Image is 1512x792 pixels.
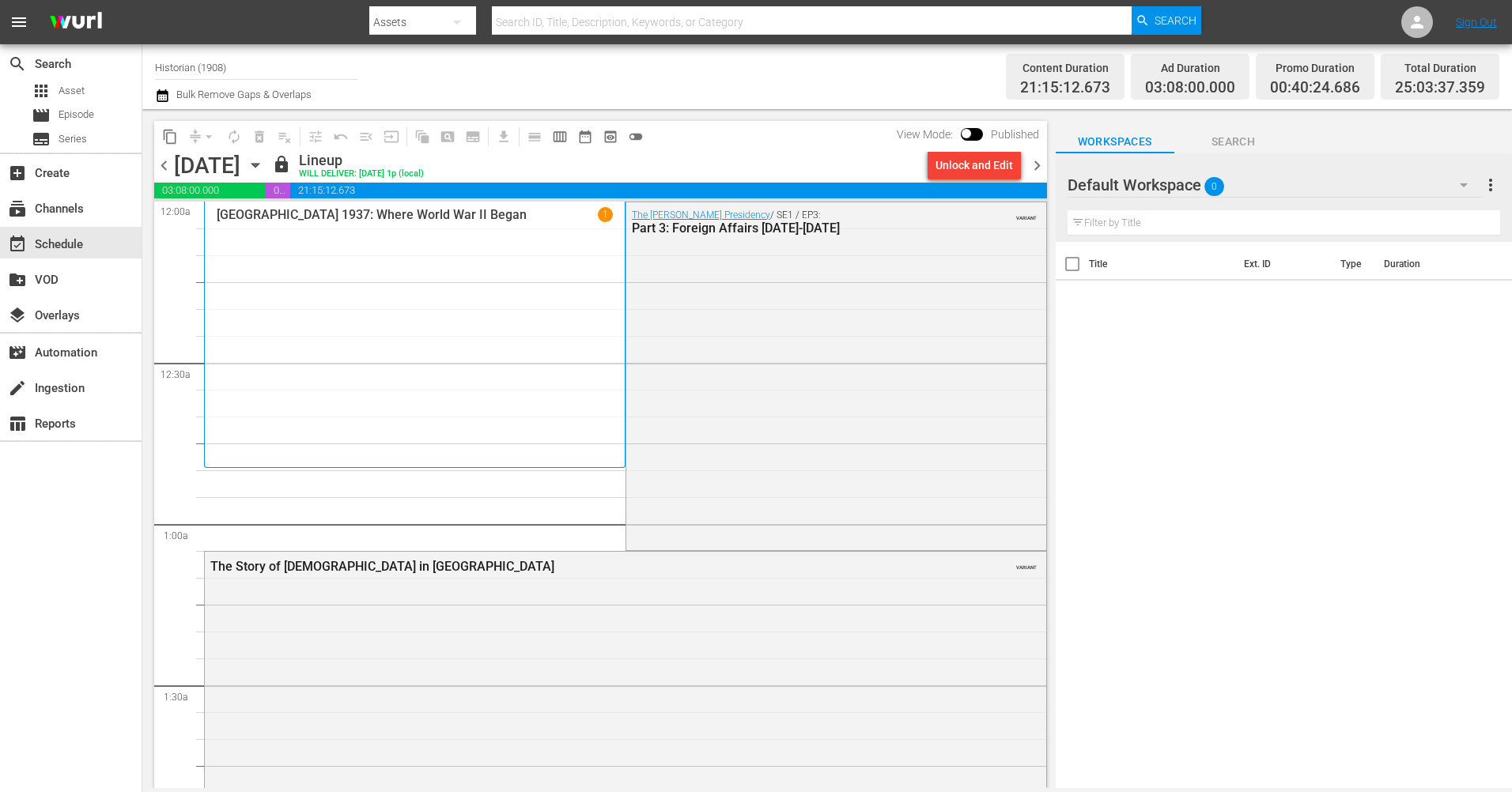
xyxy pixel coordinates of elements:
[1068,163,1483,207] div: Default Workspace
[1020,57,1110,79] div: Content Duration
[299,169,424,179] div: WILL DELIVER: [DATE] 1p (local)
[961,128,972,139] span: Toggle to switch from Published to Draft view.
[1481,175,1500,194] span: more_vert
[1395,79,1485,97] span: 25:03:37.359
[174,89,312,100] span: Bulk Remove Gaps & Overlaps
[435,124,460,149] span: Create Search Block
[59,131,87,147] span: Series
[889,128,961,141] span: View Mode:
[1270,79,1360,97] span: 00:40:24.686
[404,121,435,152] span: Refresh All Search Blocks
[162,129,178,145] span: content_copy
[8,343,27,362] span: Automation
[8,270,27,289] span: VOD
[552,129,568,145] span: calendar_view_week_outlined
[8,164,27,183] span: Create
[8,235,27,254] span: Schedule
[32,130,51,149] span: Series
[1145,79,1235,97] span: 03:08:00.000
[59,83,85,99] span: Asset
[8,414,27,433] span: Reports
[379,124,404,149] span: Update Metadata from Key Asset
[573,124,598,149] span: Month Calendar View
[547,124,573,149] span: Week Calendar View
[266,183,290,198] span: 00:40:24.686
[623,124,648,149] span: 24 hours Lineup View is OFF
[1331,242,1374,286] th: Type
[1204,170,1224,203] span: 0
[217,207,527,222] p: [GEOGRAPHIC_DATA] 1937: Where World War II Began
[1132,6,1201,35] button: Search
[1155,6,1196,35] span: Search
[8,379,27,398] span: Ingestion
[1027,156,1047,175] span: chevron_right
[632,209,962,236] div: / SE1 / EP3:
[272,124,297,149] span: Clear Lineup
[1395,57,1485,79] div: Total Duration
[598,124,623,149] span: View Backup
[516,121,547,152] span: Day Calendar View
[174,153,240,179] div: [DATE]
[1481,166,1500,204] button: more_vert
[577,129,593,145] span: date_range_outlined
[936,151,1013,179] div: Unlock and Edit
[1456,16,1497,28] a: Sign Out
[299,152,424,169] div: Lineup
[928,151,1021,179] button: Unlock and Edit
[9,13,28,32] span: menu
[1374,242,1469,286] th: Duration
[1089,242,1235,286] th: Title
[210,559,954,574] div: The Story of [DEMOGRAPHIC_DATA] in [GEOGRAPHIC_DATA]
[154,156,174,175] span: chevron_left
[154,183,266,198] span: 03:08:00.000
[1056,132,1174,152] span: Workspaces
[1270,57,1360,79] div: Promo Duration
[632,209,770,221] a: The [PERSON_NAME] Presidency
[1145,57,1235,79] div: Ad Duration
[353,124,379,149] span: Fill episodes with ad slates
[247,124,272,149] span: Select an event to delete
[8,199,27,218] span: Channels
[1174,132,1293,152] span: Search
[32,106,51,125] span: Episode
[1016,208,1037,221] span: VARIANT
[8,306,27,325] span: Overlays
[632,221,962,236] div: Part 3: Foreign Affairs [DATE]-[DATE]
[8,55,27,74] span: Search
[1016,557,1037,570] span: VARIANT
[983,128,1047,141] span: Published
[460,124,486,149] span: Create Series Block
[486,121,516,152] span: Download as CSV
[1020,79,1110,97] span: 21:15:12.673
[328,124,353,149] span: Revert to Primary Episode
[603,129,618,145] span: preview_outlined
[290,183,1046,198] span: 21:15:12.673
[297,121,328,152] span: Customize Events
[272,155,291,174] span: lock
[603,209,608,220] p: 1
[1234,242,1330,286] th: Ext. ID
[628,129,644,145] span: toggle_off
[32,81,51,100] span: apps
[38,4,114,41] img: ans4CAIJ8jUAAAAAAAAAAAAAAAAAAAAAAAAgQb4GAAAAAAAAAAAAAAAAAAAAAAAAJMjXAAAAAAAAAAAAAAAAAAAAAAAAgAT5G...
[59,107,94,123] span: Episode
